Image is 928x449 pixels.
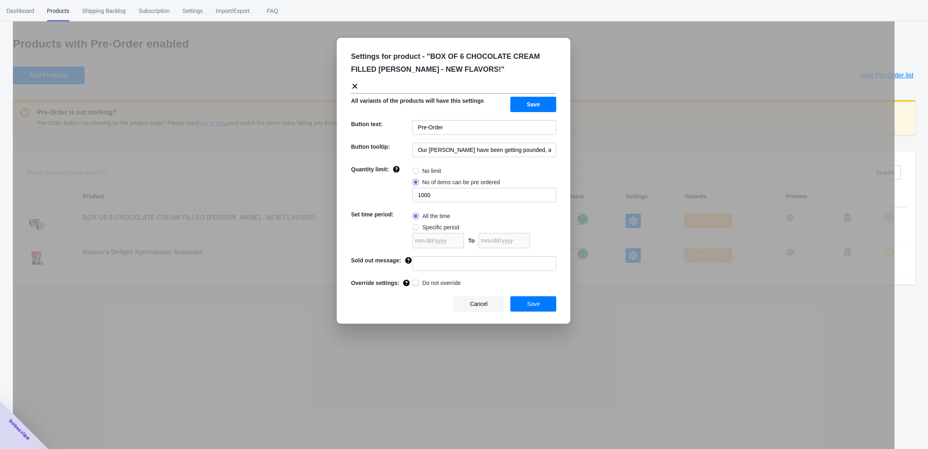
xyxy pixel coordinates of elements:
span: Specific period [422,223,459,231]
span: All the time [422,212,450,220]
span: Dashboard [6,0,34,21]
span: Shipping Backlog [82,0,126,21]
span: Quantity limit: [351,166,389,173]
span: Override settings: [351,280,399,286]
span: All variants of the products will have this settings [351,98,484,104]
span: No limit [422,167,441,175]
button: Save [510,296,556,312]
span: Products [47,0,69,21]
button: Cancel [454,296,504,312]
span: Save [527,301,540,307]
span: Button text: [351,121,383,127]
span: Cancel [470,301,488,307]
span: Import/Export [216,0,250,21]
span: Subscription [139,0,170,21]
span: Do not override [422,279,461,287]
span: Settings [182,0,203,21]
span: FAQ [263,0,283,21]
span: Button tooltip: [351,143,389,150]
span: Set time period: [351,211,394,218]
span: Sold out message: [351,257,401,264]
span: Save [527,101,540,108]
span: Subscribe [7,418,31,442]
span: To [468,237,474,244]
p: Settings for product - " BOX OF 6 CHOCOLATE CREAM FILLED [PERSON_NAME] - NEW FLAVORS! " [351,50,563,76]
button: Save [510,97,557,112]
span: No of items can be pre ordered [422,178,500,186]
